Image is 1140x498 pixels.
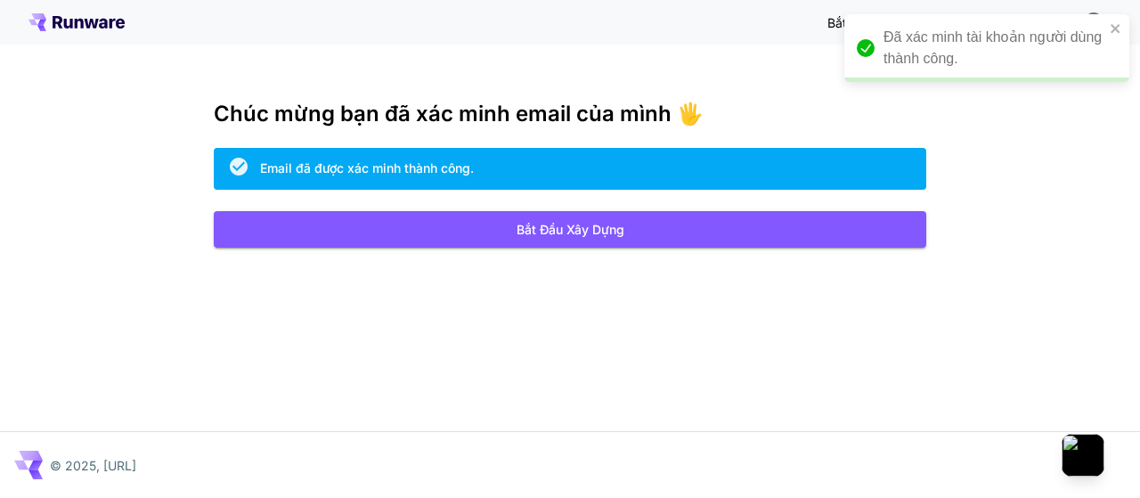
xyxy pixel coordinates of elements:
[517,222,624,237] font: Bắt đầu xây dựng
[214,211,926,248] button: Bắt đầu xây dựng
[50,458,136,473] font: © 2025, [URL]
[1076,4,1111,39] button: Để đủ điều kiện nhận tín dụng miễn phí, bạn cần đăng ký bằng địa chỉ email doanh nghiệp và nhấp v...
[827,15,893,30] font: Bắt đầu với
[260,160,474,176] font: Email đã được xác minh thành công.
[1110,21,1122,36] button: đóng
[883,29,1102,66] font: Đã xác minh tài khoản người dùng thành công.
[214,101,704,127] font: Chúc mừng bạn đã xác minh email của mình 🖐️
